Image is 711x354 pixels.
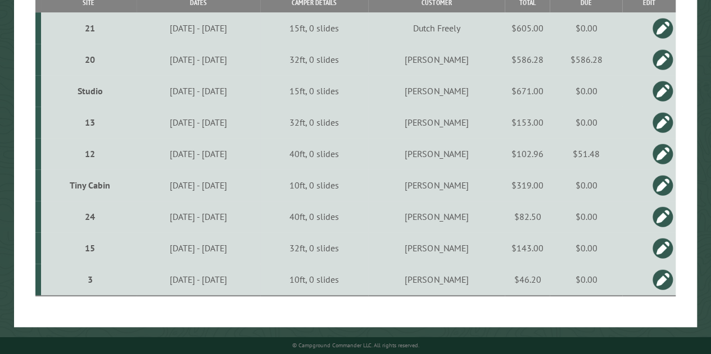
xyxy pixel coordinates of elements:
td: $586.28 [505,44,550,75]
td: 40ft, 0 slides [260,138,368,169]
td: $0.00 [550,75,622,107]
div: [DATE] - [DATE] [138,22,259,34]
small: © Campground Commander LLC. All rights reserved. [292,342,419,349]
div: Tiny Cabin [46,180,134,191]
td: $0.00 [550,264,622,296]
td: [PERSON_NAME] [368,107,505,138]
div: 12 [46,148,134,159]
div: [DATE] - [DATE] [138,211,259,222]
td: $0.00 [550,169,622,201]
td: [PERSON_NAME] [368,232,505,264]
td: $51.48 [550,138,622,169]
div: [DATE] - [DATE] [138,274,259,285]
td: 10ft, 0 slides [260,169,368,201]
td: 40ft, 0 slides [260,201,368,232]
td: $0.00 [550,107,622,138]
div: [DATE] - [DATE] [138,148,259,159]
td: $671.00 [505,75,550,107]
td: $0.00 [550,232,622,264]
div: 21 [46,22,134,34]
td: $46.20 [505,264,550,296]
div: 15 [46,242,134,254]
div: [DATE] - [DATE] [138,117,259,128]
td: $0.00 [550,201,622,232]
div: [DATE] - [DATE] [138,85,259,96]
div: [DATE] - [DATE] [138,180,259,191]
td: [PERSON_NAME] [368,75,505,107]
td: [PERSON_NAME] [368,264,505,296]
td: $605.00 [505,12,550,44]
td: $153.00 [505,107,550,138]
td: $586.28 [550,44,622,75]
div: 3 [46,274,134,285]
td: 15ft, 0 slides [260,75,368,107]
td: $0.00 [550,12,622,44]
td: 32ft, 0 slides [260,44,368,75]
td: [PERSON_NAME] [368,138,505,169]
td: Dutch Freely [368,12,505,44]
div: 24 [46,211,134,222]
div: [DATE] - [DATE] [138,54,259,65]
td: 32ft, 0 slides [260,107,368,138]
td: [PERSON_NAME] [368,169,505,201]
div: 20 [46,54,134,65]
div: Studio [46,85,134,96]
td: 15ft, 0 slides [260,12,368,44]
td: [PERSON_NAME] [368,201,505,232]
td: $143.00 [505,232,550,264]
div: [DATE] - [DATE] [138,242,259,254]
td: $102.96 [505,138,550,169]
td: $82.50 [505,201,550,232]
td: 32ft, 0 slides [260,232,368,264]
td: [PERSON_NAME] [368,44,505,75]
td: 10ft, 0 slides [260,264,368,296]
td: $319.00 [505,169,550,201]
div: 13 [46,117,134,128]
